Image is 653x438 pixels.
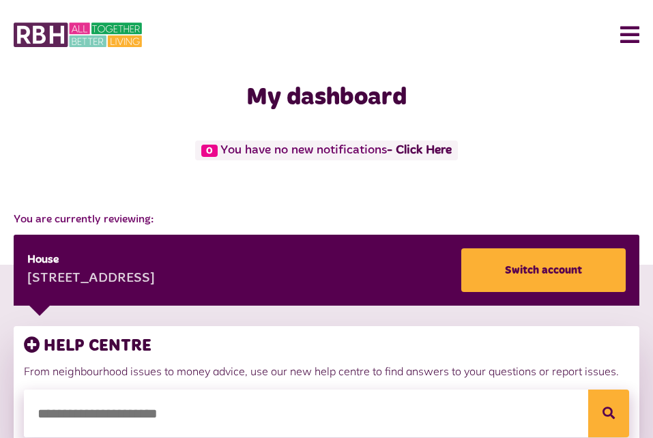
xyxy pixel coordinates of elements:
[14,20,142,49] img: MyRBH
[27,269,155,289] div: [STREET_ADDRESS]
[24,363,629,379] p: From neighbourhood issues to money advice, use our new help centre to find answers to your questi...
[387,144,452,156] a: - Click Here
[461,248,626,292] a: Switch account
[195,141,458,160] span: You have no new notifications
[24,336,629,356] h3: HELP CENTRE
[27,252,155,268] div: House
[201,145,218,157] span: 0
[14,211,639,228] span: You are currently reviewing:
[14,83,639,113] h1: My dashboard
